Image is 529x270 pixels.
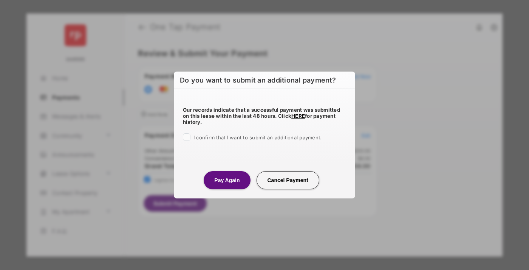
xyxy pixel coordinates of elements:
button: Pay Again [204,171,250,189]
button: Cancel Payment [257,171,319,189]
h2: Do you want to submit an additional payment? [174,72,355,89]
a: HERE [291,113,305,119]
span: I confirm that I want to submit an additional payment. [193,134,322,140]
h5: Our records indicate that a successful payment was submitted on this lease within the last 48 hou... [183,107,346,125]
